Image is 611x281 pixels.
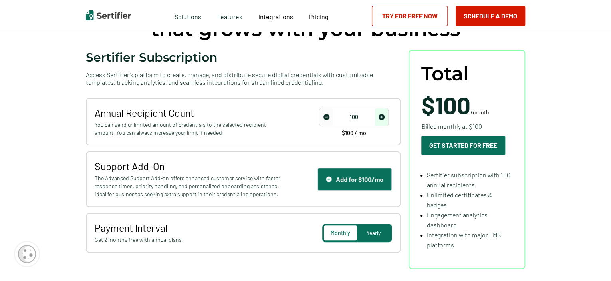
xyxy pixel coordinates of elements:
span: Engagement analytics dashboard [427,211,488,229]
span: / [421,93,489,117]
img: Cookie Popup Icon [18,245,36,263]
button: Support IconAdd for $100/mo [317,168,392,191]
span: Sertifier Subscription [86,50,218,65]
span: Integrations [258,13,293,20]
button: Schedule a Demo [456,6,525,26]
a: Try for Free Now [372,6,448,26]
button: Get Started For Free [421,136,505,155]
span: Support Add-On [95,160,283,172]
span: Solutions [175,11,201,21]
span: Billed monthly at $100 [421,121,482,131]
span: Access Sertifier’s platform to create, manage, and distribute secure digital credentials with cus... [86,71,401,86]
span: Sertifier subscription with 100 annual recipients [427,171,510,189]
span: Get 2 months free with annual plans. [95,236,283,244]
span: Annual Recipient Count [95,107,283,119]
span: month [473,109,489,116]
img: Decrease Icon [323,114,329,120]
div: Add for $100/mo [326,175,383,183]
span: Payment Interval [95,222,283,234]
a: Integrations [258,11,293,21]
span: $100 [421,90,470,119]
span: The Advanced Support Add-on offers enhanced customer service with faster response times, priority... [95,174,283,198]
span: $100 / mo [342,130,366,136]
span: Monthly [331,229,350,236]
span: Unlimited certificates & badges [427,191,492,209]
span: Total [421,63,469,85]
img: Support Icon [326,176,332,182]
span: increase number [375,108,388,126]
span: Yearly [367,229,381,236]
span: You can send unlimited amount of credentials to the selected recipient amount. You can always inc... [95,121,283,137]
span: Integration with major LMS platforms [427,231,501,249]
span: Features [217,11,242,21]
img: Increase Icon [379,114,385,120]
iframe: Chat Widget [571,243,611,281]
a: Pricing [309,11,329,21]
span: Pricing [309,13,329,20]
img: Sertifier | Digital Credentialing Platform [86,10,131,20]
span: decrease number [320,108,333,126]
